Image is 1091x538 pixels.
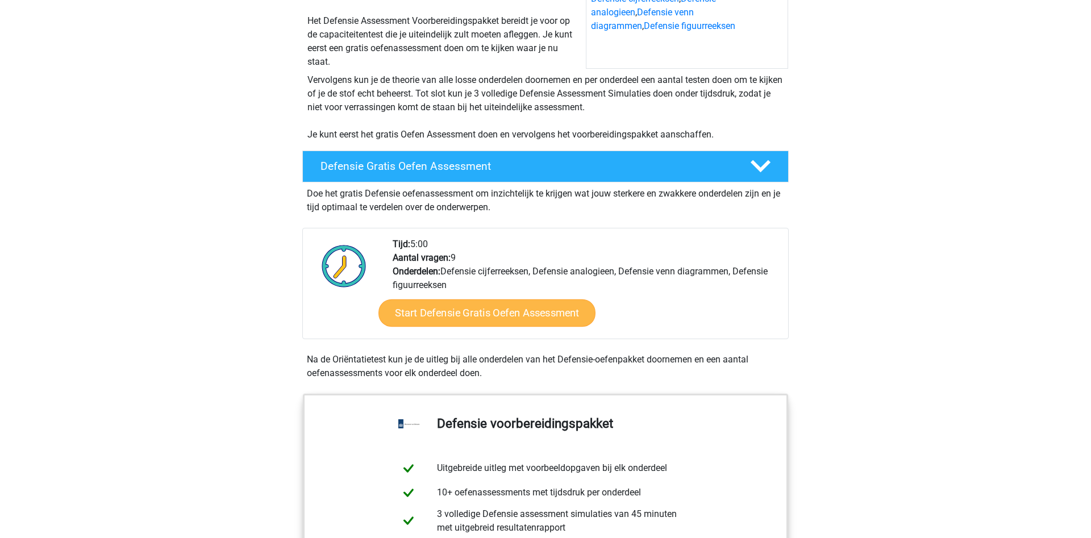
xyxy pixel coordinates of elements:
[393,252,451,263] b: Aantal vragen:
[393,266,440,277] b: Onderdelen:
[303,73,788,141] div: Vervolgens kun je de theorie van alle losse onderdelen doornemen en per onderdeel een aantal test...
[302,353,789,380] div: Na de Oriëntatietest kun je de uitleg bij alle onderdelen van het Defensie-oefenpakket doornemen ...
[591,7,694,31] a: Defensie venn diagrammen
[393,239,410,249] b: Tijd:
[298,151,793,182] a: Defensie Gratis Oefen Assessment
[302,182,789,214] div: Doe het gratis Defensie oefenassessment om inzichtelijk te krijgen wat jouw sterkere en zwakkere ...
[315,237,373,294] img: Klok
[644,20,735,31] a: Defensie figuurreeksen
[320,160,732,173] h4: Defensie Gratis Oefen Assessment
[378,299,596,327] a: Start Defensie Gratis Oefen Assessment
[384,237,788,339] div: 5:00 9 Defensie cijferreeksen, Defensie analogieen, Defensie venn diagrammen, Defensie figuurreeksen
